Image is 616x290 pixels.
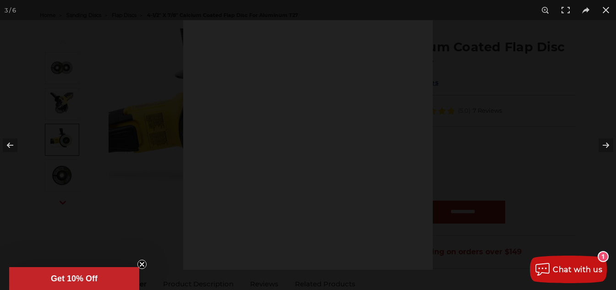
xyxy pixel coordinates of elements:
span: Get 10% Off [51,274,98,283]
button: Chat with us [530,256,607,283]
span: Chat with us [553,265,602,274]
div: Get 10% OffClose teaser [9,267,139,290]
button: Close teaser [137,260,147,269]
div: 1 [599,252,608,261]
button: Next (arrow right) [584,122,616,168]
